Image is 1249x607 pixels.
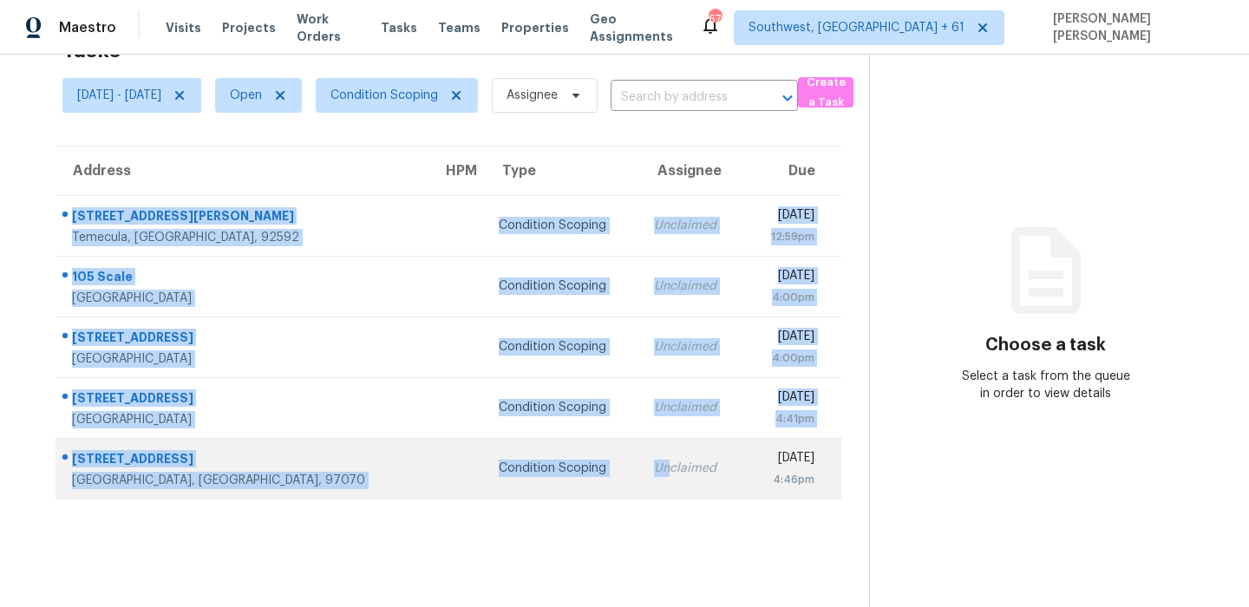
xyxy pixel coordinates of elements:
div: Select a task from the queue in order to view details [958,368,1133,402]
div: [STREET_ADDRESS] [72,329,415,350]
input: Search by address [611,84,749,111]
th: Assignee [640,147,744,195]
div: [STREET_ADDRESS] [72,450,415,472]
div: 4:00pm [758,349,814,367]
span: [PERSON_NAME] [PERSON_NAME] [1046,10,1223,45]
div: [DATE] [758,449,814,471]
div: 12:59pm [758,228,814,245]
div: 4:00pm [758,289,814,306]
div: 4:41pm [758,410,814,428]
div: [DATE] [758,388,814,410]
div: [GEOGRAPHIC_DATA], [GEOGRAPHIC_DATA], 97070 [72,472,415,489]
th: HPM [428,147,485,195]
div: Unclaimed [654,277,730,295]
th: Type [485,147,641,195]
span: Geo Assignments [590,10,680,45]
div: [GEOGRAPHIC_DATA] [72,411,415,428]
span: [DATE] - [DATE] [77,87,161,104]
div: Condition Scoping [499,399,627,416]
div: Unclaimed [654,217,730,234]
span: Work Orders [297,10,360,45]
span: Visits [166,19,201,36]
div: [DATE] [758,267,814,289]
div: 670 [709,10,721,28]
h2: Tasks [62,42,121,59]
div: [GEOGRAPHIC_DATA] [72,350,415,368]
div: Condition Scoping [499,277,627,295]
span: Tasks [381,22,417,34]
span: Properties [501,19,569,36]
h3: Choose a task [985,336,1106,354]
th: Address [56,147,428,195]
div: 4:46pm [758,471,814,488]
div: Condition Scoping [499,217,627,234]
div: [DATE] [758,328,814,349]
span: Maestro [59,19,116,36]
div: Unclaimed [654,460,730,477]
th: Due [744,147,841,195]
span: Projects [222,19,276,36]
span: Assignee [507,87,558,104]
span: Condition Scoping [330,87,438,104]
div: [GEOGRAPHIC_DATA] [72,290,415,307]
div: 105 Scale [72,268,415,290]
div: [DATE] [758,206,814,228]
div: Temecula, [GEOGRAPHIC_DATA], 92592 [72,229,415,246]
span: Open [230,87,262,104]
span: Teams [438,19,481,36]
div: Condition Scoping [499,338,627,356]
button: Open [775,86,800,110]
div: [STREET_ADDRESS][PERSON_NAME] [72,207,415,229]
span: Southwest, [GEOGRAPHIC_DATA] + 61 [749,19,965,36]
div: Unclaimed [654,338,730,356]
div: Unclaimed [654,399,730,416]
span: Create a Task [807,73,845,113]
button: Create a Task [798,77,853,108]
div: Condition Scoping [499,460,627,477]
div: [STREET_ADDRESS] [72,389,415,411]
